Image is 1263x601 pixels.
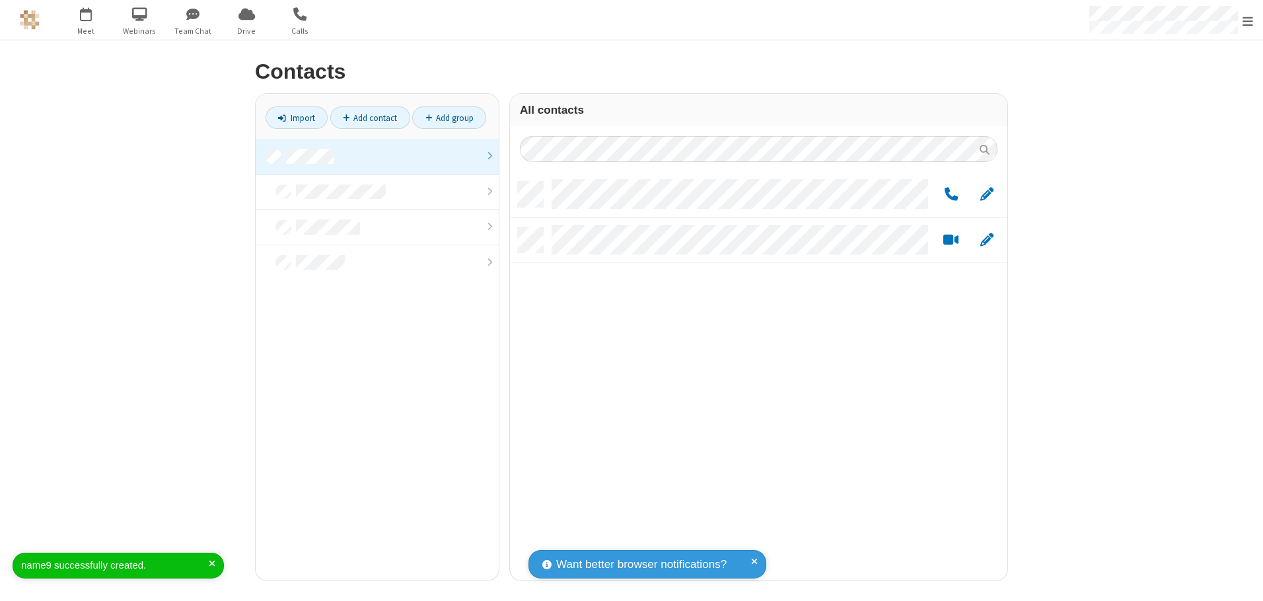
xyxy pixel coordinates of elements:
[520,104,997,116] h3: All contacts
[20,10,40,30] img: QA Selenium DO NOT DELETE OR CHANGE
[61,25,111,37] span: Meet
[974,186,999,203] button: Edit
[938,186,964,203] button: Call by phone
[974,232,999,249] button: Edit
[21,558,209,573] div: name9 successfully created.
[330,106,410,129] a: Add contact
[222,25,271,37] span: Drive
[168,25,218,37] span: Team Chat
[510,172,1007,581] div: grid
[275,25,325,37] span: Calls
[556,556,727,573] span: Want better browser notifications?
[266,106,328,129] a: Import
[412,106,486,129] a: Add group
[115,25,164,37] span: Webinars
[938,232,964,249] button: Start a video meeting
[255,60,1008,83] h2: Contacts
